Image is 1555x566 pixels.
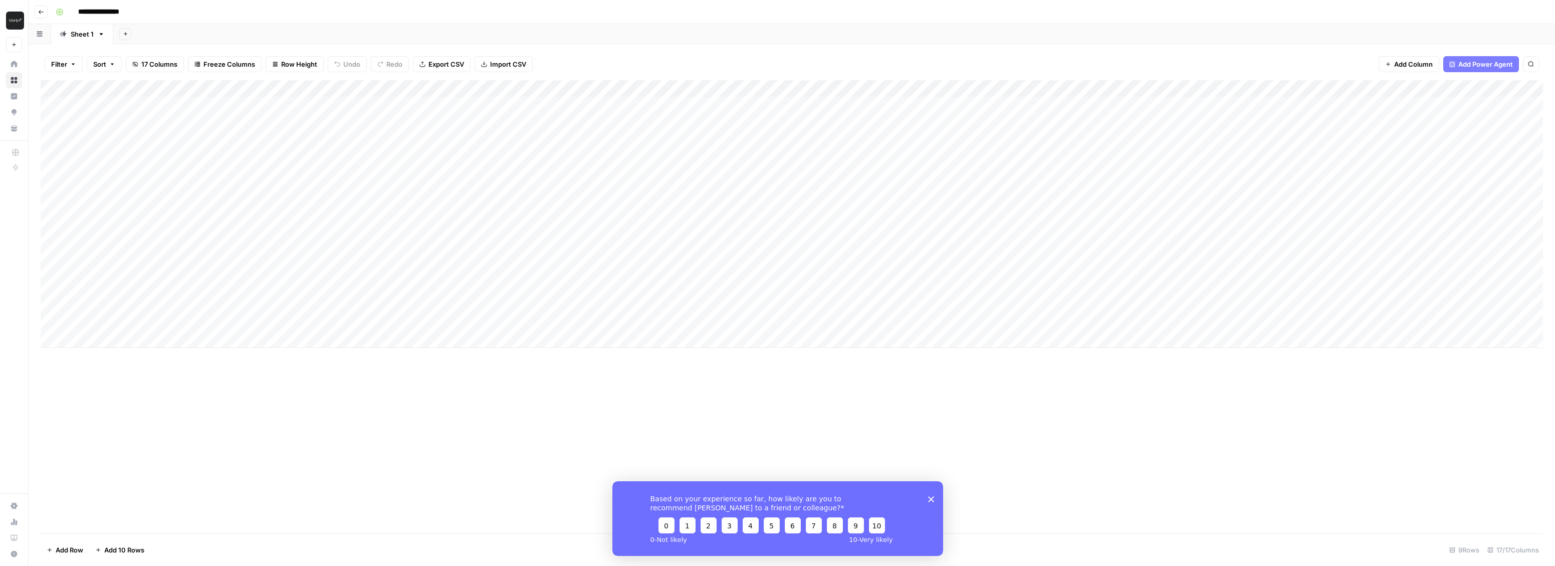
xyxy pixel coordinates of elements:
a: Sheet 1 [51,24,113,44]
button: 17 Columns [126,56,184,72]
span: Filter [51,59,67,69]
button: Add Power Agent [1443,56,1519,72]
span: Import CSV [490,59,526,69]
span: Add Power Agent [1458,59,1513,69]
span: Add Row [56,545,83,555]
button: Freeze Columns [188,56,262,72]
span: Sort [93,59,106,69]
button: Add 10 Rows [89,542,150,558]
iframe: Survey from AirOps [612,481,943,556]
div: Sheet 1 [71,29,94,39]
a: Insights [6,88,22,104]
button: Import CSV [475,56,533,72]
a: Usage [6,514,22,530]
a: Learning Hub [6,530,22,546]
button: Export CSV [413,56,471,72]
span: 17 Columns [141,59,177,69]
span: Freeze Columns [203,59,255,69]
button: Help + Support [6,546,22,562]
span: Add 10 Rows [104,545,144,555]
button: Redo [371,56,409,72]
a: Opportunities [6,104,22,120]
span: Add Column [1394,59,1433,69]
span: Redo [386,59,402,69]
img: Klaviyo Logo [6,12,24,30]
button: Filter [45,56,83,72]
span: Row Height [281,59,317,69]
button: Workspace: Klaviyo [6,8,22,33]
span: Export CSV [428,59,464,69]
button: Sort [87,56,122,72]
a: Browse [6,72,22,88]
button: Add Column [1379,56,1439,72]
button: Add Row [41,542,89,558]
a: Home [6,56,22,72]
div: 9 Rows [1445,542,1483,558]
a: Your Data [6,120,22,136]
button: Undo [328,56,367,72]
div: 17/17 Columns [1483,542,1543,558]
button: Row Height [266,56,324,72]
span: Undo [343,59,360,69]
a: Settings [6,498,22,514]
